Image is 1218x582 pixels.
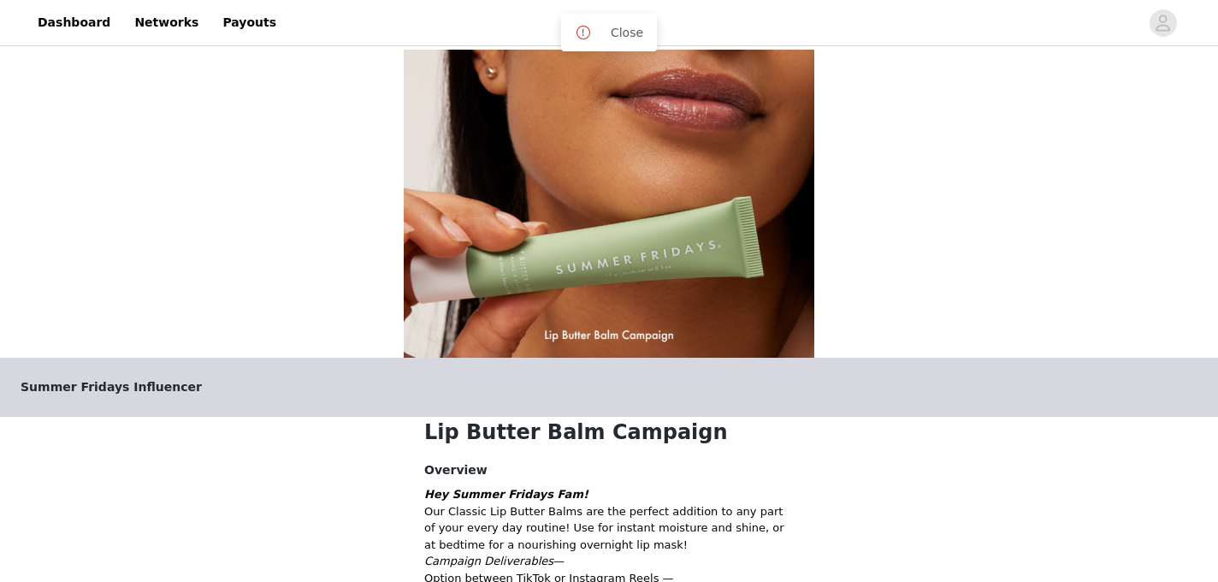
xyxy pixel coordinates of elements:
em: Campaign Deliverables [424,555,553,567]
h4: Overview [424,461,794,479]
a: Close [611,26,643,39]
a: Dashboard [27,3,121,42]
strong: Hey Summer Fridays Fam! [424,488,588,501]
a: Payouts [212,3,287,42]
span: Summer Fridays Influencer [21,378,202,396]
a: Networks [124,3,209,42]
img: campaign image [404,50,814,358]
p: — [424,553,794,570]
h1: Lip Butter Balm Campaign [424,417,794,448]
p: Our Classic Lip Butter Balms are the perfect addition to any part of your every day routine! Use ... [424,503,794,554]
div: avatar [1155,9,1171,37]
